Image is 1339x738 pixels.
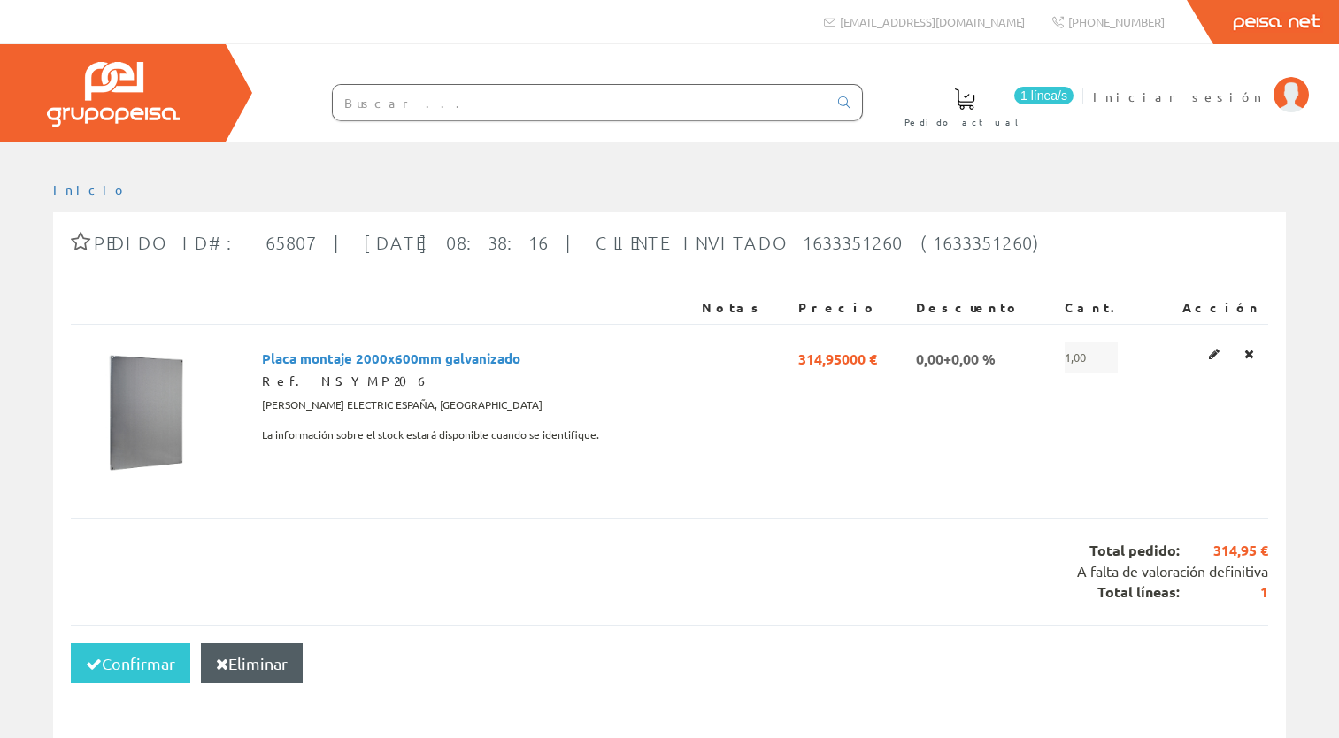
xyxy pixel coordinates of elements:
[887,73,1078,138] a: 1 línea/s Pedido actual
[1058,292,1151,324] th: Cant.
[1065,342,1118,373] span: 1,00
[1014,87,1074,104] span: 1 línea/s
[1204,342,1225,365] a: Editar
[1077,562,1268,580] span: A falta de valoración definitiva
[78,342,211,475] img: Foto artículo Placa montaje 2000x600mm galvanizado (150x150)
[1239,342,1259,365] a: Eliminar
[262,373,688,390] div: Ref. NSYMP206
[262,342,520,373] span: Placa montaje 2000x600mm galvanizado
[47,62,180,127] img: Grupo Peisa
[1093,88,1265,105] span: Iniciar sesión
[1093,73,1309,90] a: Iniciar sesión
[333,85,827,120] input: Buscar ...
[1068,14,1165,29] span: [PHONE_NUMBER]
[904,113,1025,131] span: Pedido actual
[695,292,791,324] th: Notas
[201,643,303,684] button: Eliminar
[1151,292,1268,324] th: Acción
[791,292,909,324] th: Precio
[1180,582,1268,603] span: 1
[94,232,1046,253] span: Pedido ID#: 65807 | [DATE] 08:38:16 | Cliente Invitado 1633351260 (1633351260)
[71,643,190,684] button: Confirmar
[262,420,599,450] span: La información sobre el stock estará disponible cuando se identifique.
[71,518,1268,625] div: Total pedido: Total líneas:
[53,181,128,197] a: Inicio
[840,14,1025,29] span: [EMAIL_ADDRESS][DOMAIN_NAME]
[262,390,543,420] span: [PERSON_NAME] ELECTRIC ESPAÑA, [GEOGRAPHIC_DATA]
[909,292,1058,324] th: Descuento
[916,342,996,373] span: 0,00+0,00 %
[798,342,877,373] span: 314,95000 €
[1180,541,1268,561] span: 314,95 €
